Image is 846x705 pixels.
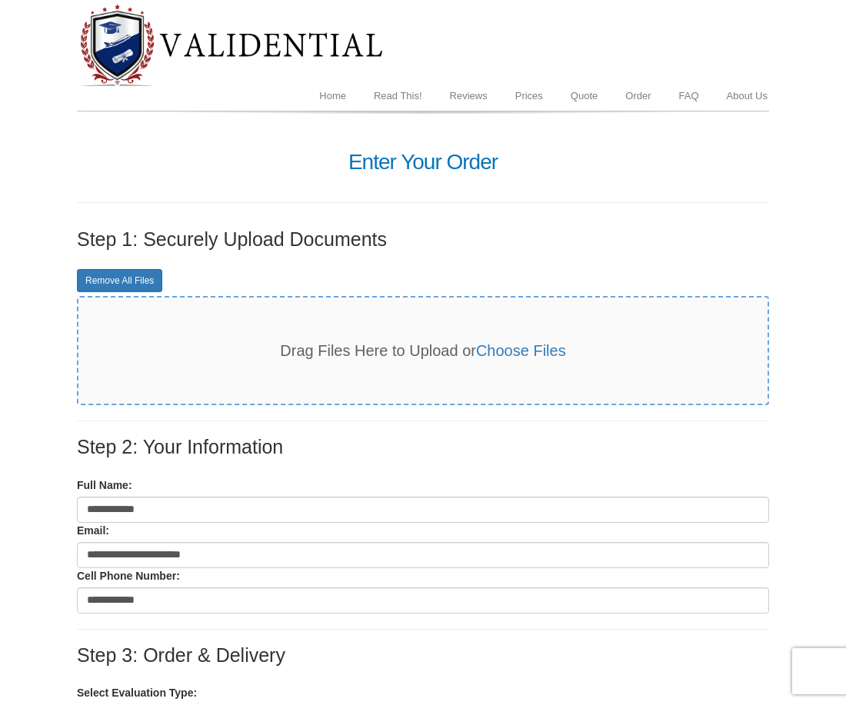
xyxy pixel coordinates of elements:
[611,81,664,111] a: Order
[77,3,385,88] img: Diploma Evaluation Service
[77,645,285,667] label: Step 3: Order & Delivery
[77,687,197,699] b: Select Evaluation Type:
[77,229,387,251] label: Step 1: Securely Upload Documents
[305,81,360,111] a: Home
[501,81,557,111] a: Prices
[77,269,162,292] a: Remove All Files
[77,151,769,175] h1: Enter Your Order
[713,81,781,111] a: About Us
[476,342,566,359] a: Choose Files
[77,568,180,584] label: Cell Phone Number:
[665,81,713,111] a: FAQ
[360,81,436,111] a: Read This!
[280,342,565,359] span: Drag Files Here to Upload or
[557,81,611,111] a: Quote
[77,523,109,538] label: Email:
[436,81,501,111] a: Reviews
[77,437,283,458] label: Step 2: Your Information
[77,477,132,493] label: Full Name:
